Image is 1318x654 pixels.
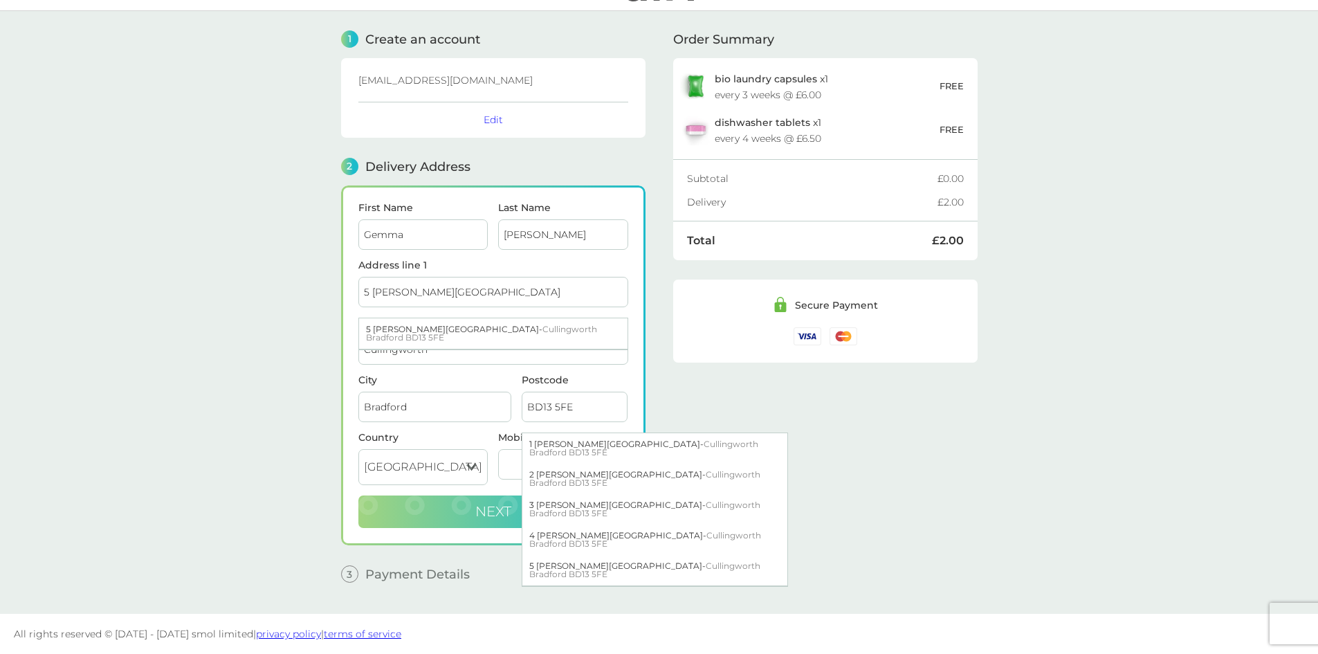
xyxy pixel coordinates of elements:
[529,439,758,457] span: Cullingworth Bradford BD13 5FE
[715,73,817,85] span: bio laundry capsules
[358,433,488,442] div: Country
[937,174,964,183] div: £0.00
[256,628,321,640] a: privacy policy
[522,494,787,525] div: 3 [PERSON_NAME][GEOGRAPHIC_DATA] -
[673,33,774,46] span: Order Summary
[358,203,488,212] label: First Name
[358,260,628,270] label: Address line 1
[715,90,821,100] div: every 3 weeks @ £6.00
[529,561,760,579] span: Cullingworth Bradford BD13 5FE
[687,235,932,246] div: Total
[529,530,761,549] span: Cullingworth Bradford BD13 5FE
[475,503,511,520] span: Next
[937,197,964,207] div: £2.00
[715,116,810,129] span: dishwasher tablets
[358,496,628,529] button: Next
[358,375,511,385] label: City
[715,134,821,143] div: every 4 weeks @ £6.50
[522,375,628,385] label: Postcode
[830,327,857,345] img: /assets/icons/cards/mastercard.svg
[687,174,937,183] div: Subtotal
[358,74,533,87] span: [EMAIL_ADDRESS][DOMAIN_NAME]
[940,79,964,93] p: FREE
[940,122,964,137] p: FREE
[365,33,480,46] span: Create an account
[359,318,628,349] div: 5 [PERSON_NAME][GEOGRAPHIC_DATA] -
[522,464,787,494] div: 2 [PERSON_NAME][GEOGRAPHIC_DATA] -
[341,30,358,48] span: 1
[522,525,787,555] div: 4 [PERSON_NAME][GEOGRAPHIC_DATA] -
[687,197,937,207] div: Delivery
[341,158,358,175] span: 2
[715,117,821,128] p: x 1
[795,300,878,310] div: Secure Payment
[498,203,628,212] label: Last Name
[529,500,760,518] span: Cullingworth Bradford BD13 5FE
[484,113,503,126] button: Edit
[365,161,470,173] span: Delivery Address
[715,73,828,84] p: x 1
[341,565,358,583] span: 3
[522,555,787,585] div: 5 [PERSON_NAME][GEOGRAPHIC_DATA] -
[365,568,470,581] span: Payment Details
[932,235,964,246] div: £2.00
[366,324,597,343] span: Cullingworth Bradford BD13 5FE
[324,628,401,640] a: terms of service
[529,469,760,488] span: Cullingworth Bradford BD13 5FE
[522,433,787,464] div: 1 [PERSON_NAME][GEOGRAPHIC_DATA] -
[498,433,628,442] label: Mobile Number
[794,327,821,345] img: /assets/icons/cards/visa.svg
